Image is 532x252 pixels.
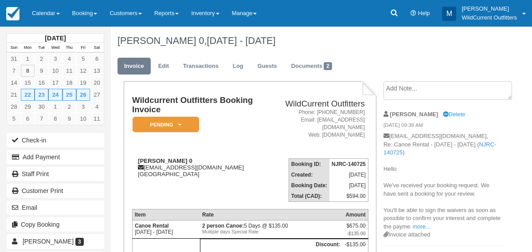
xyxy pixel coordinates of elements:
a: 28 [7,101,21,113]
th: Booking ID: [289,159,329,170]
h1: [PERSON_NAME] 0, [117,35,503,46]
h2: WildCurrent Outfitters [269,99,365,109]
th: Total (CAD): [289,191,329,202]
span: Help [418,10,430,16]
strong: Canoe Rental [135,223,169,229]
em: -$135.00 [344,231,365,236]
a: 1 [21,53,35,65]
a: Documents2 [285,58,339,75]
span: 2 [324,62,332,70]
a: 9 [35,65,48,77]
td: 5 Days @ $135.00 [200,220,342,239]
a: 4 [90,101,104,113]
p: WildCurrent Outfitters [462,13,517,22]
td: $594.00 [329,191,368,202]
a: 3 [48,53,62,65]
td: [DATE] [329,180,368,191]
a: 13 [90,65,104,77]
a: 1 [48,101,62,113]
p: [PERSON_NAME] [462,4,517,13]
th: Tue [35,43,48,53]
a: 5 [76,53,90,65]
a: 25 [63,89,76,101]
a: 16 [35,77,48,89]
a: 2 [63,101,76,113]
a: 11 [63,65,76,77]
a: Staff Print [7,167,104,181]
th: Wed [48,43,62,53]
a: 10 [48,65,62,77]
td: [DATE] [329,169,368,180]
button: Check-in [7,133,104,147]
button: Email [7,201,104,215]
th: Mon [21,43,35,53]
a: 6 [90,53,104,65]
a: 10 [76,113,90,125]
a: Transactions [176,58,225,75]
th: Thu [63,43,76,53]
a: 2 [35,53,48,65]
a: Edit [152,58,176,75]
th: Rate [200,209,342,220]
a: 22 [21,89,35,101]
div: $675.00 [344,223,365,236]
a: 7 [7,65,21,77]
th: Amount [342,209,368,220]
a: [PERSON_NAME] 3 [7,234,104,248]
a: 30 [35,101,48,113]
a: Log [226,58,250,75]
em: Multiple days Special Rate [202,229,340,234]
a: 19 [76,77,90,89]
a: 7 [35,113,48,125]
a: Delete [443,111,465,118]
h1: Wildcurrent Outfitters Booking Invoice [132,96,266,114]
em: Pending [133,117,199,132]
span: [PERSON_NAME] [23,238,74,245]
th: Fri [76,43,90,53]
button: Add Payment [7,150,104,164]
a: 15 [21,77,35,89]
img: checkfront-main-nav-mini-logo.png [6,7,20,20]
div: M [442,7,456,21]
a: 21 [7,89,21,101]
a: Customer Print [7,184,104,198]
a: more... [412,223,430,230]
th: Created: [289,169,329,180]
i: Help [411,11,416,16]
p: [EMAIL_ADDRESS][DOMAIN_NAME], Re: Canoe Rental - [DATE] - [DATE] ( ) Hello We've received your bo... [383,132,503,231]
a: 23 [35,89,48,101]
button: Copy Booking [7,217,104,232]
a: 20 [90,77,104,89]
a: Pending [132,116,196,133]
strong: [DATE] [45,35,66,42]
div: Invoice attached [383,231,503,239]
td: -$135.00 [342,239,368,250]
a: 17 [48,77,62,89]
a: 8 [21,65,35,77]
div: [EMAIL_ADDRESS][DOMAIN_NAME] [GEOGRAPHIC_DATA] [132,157,266,177]
a: 12 [76,65,90,77]
a: Invoice [117,58,151,75]
a: 6 [21,113,35,125]
th: Sun [7,43,21,53]
span: [DATE] - [DATE] [207,35,275,46]
th: Sat [90,43,104,53]
th: Booking Date: [289,180,329,191]
a: 11 [90,113,104,125]
a: Guests [251,58,284,75]
address: Phone: [PHONE_NUMBER] Email: [EMAIL_ADDRESS][DOMAIN_NAME] Web: [DOMAIN_NAME] [269,109,365,139]
th: Item [132,209,200,220]
a: 24 [48,89,62,101]
a: 4 [63,53,76,65]
strong: NJRC-140725 [332,161,366,167]
strong: 2 person Canoe [202,223,244,229]
a: 29 [21,101,35,113]
strong: [PERSON_NAME] [390,111,438,118]
a: 5 [7,113,21,125]
a: 27 [90,89,104,101]
a: 8 [48,113,62,125]
strong: [PERSON_NAME] 0 [138,157,192,164]
a: 14 [7,77,21,89]
th: Discount: [200,239,342,250]
td: [DATE] - [DATE] [132,220,200,239]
